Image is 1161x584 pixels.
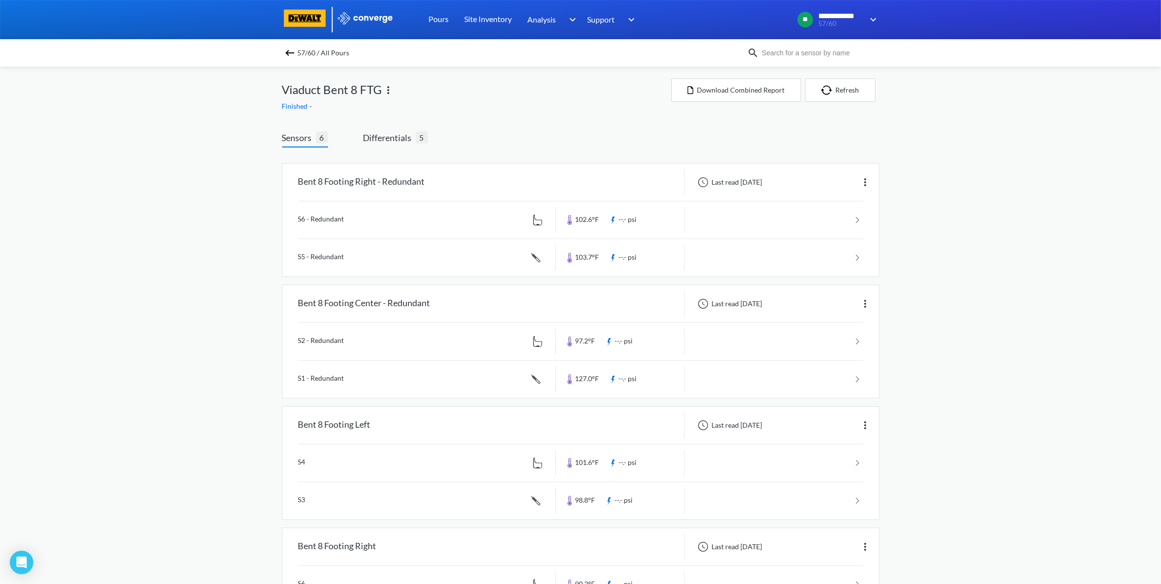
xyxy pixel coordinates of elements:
[528,13,556,25] span: Analysis
[316,131,328,144] span: 6
[298,534,377,560] div: Bent 8 Footing Right
[310,102,314,110] span: -
[859,176,871,188] img: more.svg
[692,176,765,188] div: Last read [DATE]
[864,14,879,25] img: downArrow.svg
[363,131,416,145] span: Differentials
[859,298,871,310] img: more.svg
[282,80,382,99] span: Viaduct Bent 8 FTG
[298,170,425,195] div: Bent 8 Footing Right - Redundant
[687,86,693,94] img: icon-file.svg
[298,46,350,60] span: 57/60 / All Pours
[821,85,836,95] img: icon-refresh.svg
[818,20,863,27] span: 57/60
[563,14,578,25] img: downArrow.svg
[692,419,765,431] div: Last read [DATE]
[416,131,428,144] span: 5
[671,78,801,102] button: Download Combined Report
[337,12,394,24] img: logo_ewhite.svg
[298,291,430,316] div: Bent 8 Footing Center - Redundant
[805,78,876,102] button: Refresh
[282,102,310,110] span: Finished
[747,47,759,59] img: icon-search.svg
[282,131,316,145] span: Sensors
[282,9,328,27] img: logo-dewalt.svg
[622,14,638,25] img: downArrow.svg
[284,47,296,59] img: backspace.svg
[692,298,765,310] div: Last read [DATE]
[588,13,615,25] span: Support
[759,48,877,58] input: Search for a sensor by name
[859,541,871,553] img: more.svg
[10,551,33,574] div: Open Intercom Messenger
[859,419,871,431] img: more.svg
[382,84,394,96] img: more.svg
[298,413,371,438] div: Bent 8 Footing Left
[692,541,765,553] div: Last read [DATE]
